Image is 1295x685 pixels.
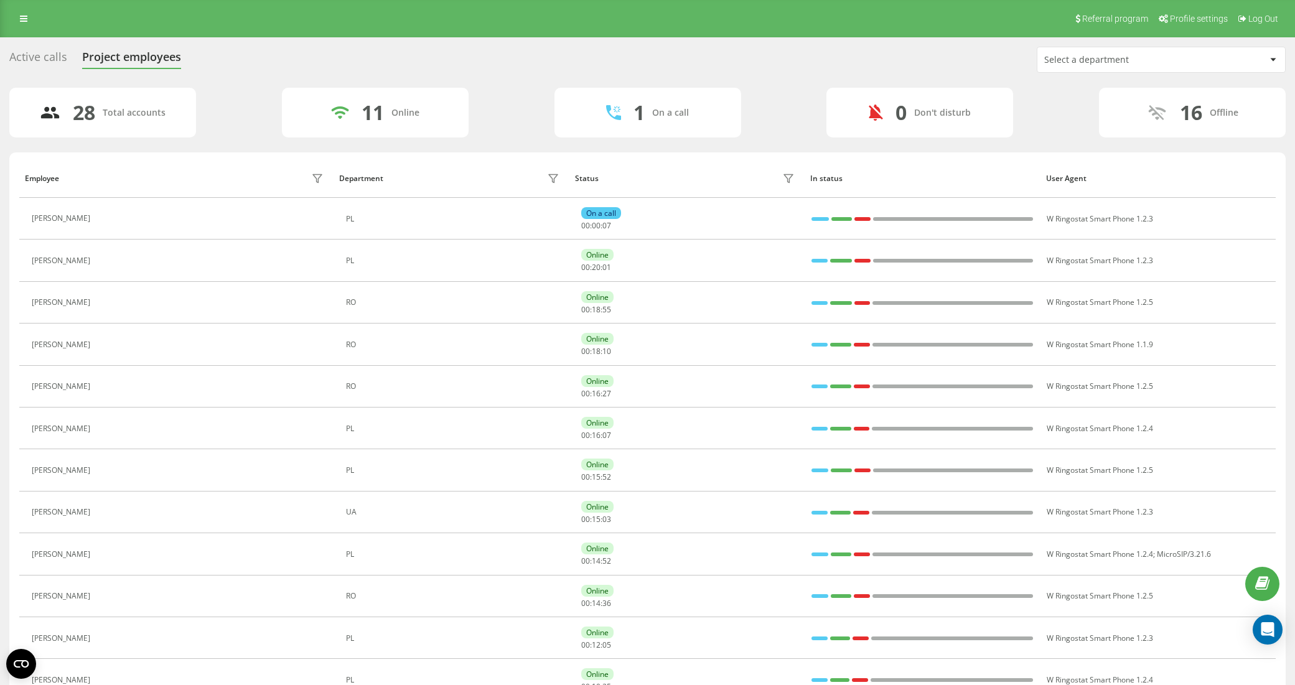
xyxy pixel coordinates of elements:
[602,430,611,440] span: 07
[602,262,611,273] span: 01
[581,640,590,650] span: 00
[581,333,614,345] div: Online
[581,515,611,524] div: : :
[32,424,93,433] div: [PERSON_NAME]
[581,291,614,303] div: Online
[581,221,611,230] div: : :
[592,346,601,356] span: 18
[592,640,601,650] span: 12
[602,514,611,524] span: 03
[1046,174,1270,183] div: User Agent
[346,550,563,559] div: PL
[1047,339,1153,350] span: W Ringostat Smart Phone 1.1.9
[581,375,614,387] div: Online
[1047,423,1153,434] span: W Ringostat Smart Phone 1.2.4
[1253,615,1283,645] div: Open Intercom Messenger
[346,215,563,223] div: PL
[581,262,590,273] span: 00
[1047,255,1153,266] span: W Ringostat Smart Phone 1.2.3
[9,50,67,70] div: Active calls
[581,207,621,219] div: On a call
[32,550,93,559] div: [PERSON_NAME]
[581,543,614,554] div: Online
[1047,506,1153,517] span: W Ringostat Smart Phone 1.2.3
[32,382,93,391] div: [PERSON_NAME]
[592,220,601,231] span: 00
[602,598,611,608] span: 36
[1044,55,1193,65] div: Select a department
[346,424,563,433] div: PL
[592,262,601,273] span: 20
[1047,297,1153,307] span: W Ringostat Smart Phone 1.2.5
[1082,14,1148,24] span: Referral program
[592,388,601,399] span: 16
[592,472,601,482] span: 15
[346,592,563,600] div: RO
[346,466,563,475] div: PL
[575,174,599,183] div: Status
[1047,381,1153,391] span: W Ringostat Smart Phone 1.2.5
[581,430,590,440] span: 00
[581,304,590,315] span: 00
[581,220,590,231] span: 00
[1248,14,1278,24] span: Log Out
[581,473,611,482] div: : :
[32,214,93,223] div: [PERSON_NAME]
[581,585,614,597] div: Online
[581,599,611,608] div: : :
[602,220,611,231] span: 07
[1157,549,1211,559] span: MicroSIP/3.21.6
[592,514,601,524] span: 15
[32,340,93,349] div: [PERSON_NAME]
[581,431,611,440] div: : :
[1047,674,1153,685] span: W Ringostat Smart Phone 1.2.4
[32,634,93,643] div: [PERSON_NAME]
[581,346,590,356] span: 00
[592,430,601,440] span: 16
[581,641,611,650] div: : :
[581,389,611,398] div: : :
[32,256,93,265] div: [PERSON_NAME]
[602,640,611,650] span: 05
[581,668,614,680] div: Online
[391,108,419,118] div: Online
[581,627,614,638] div: Online
[346,382,563,391] div: RO
[592,304,601,315] span: 18
[602,304,611,315] span: 55
[1180,101,1202,124] div: 16
[6,649,36,679] button: Open CMP widget
[1047,633,1153,643] span: W Ringostat Smart Phone 1.2.3
[592,556,601,566] span: 14
[1210,108,1238,118] div: Offline
[581,472,590,482] span: 00
[346,256,563,265] div: PL
[1047,590,1153,601] span: W Ringostat Smart Phone 1.2.5
[1047,213,1153,224] span: W Ringostat Smart Phone 1.2.3
[1170,14,1228,24] span: Profile settings
[32,466,93,475] div: [PERSON_NAME]
[1047,549,1153,559] span: W Ringostat Smart Phone 1.2.4
[914,108,971,118] div: Don't disturb
[652,108,689,118] div: On a call
[346,634,563,643] div: PL
[32,508,93,516] div: [PERSON_NAME]
[581,249,614,261] div: Online
[581,417,614,429] div: Online
[581,514,590,524] span: 00
[346,508,563,516] div: UA
[339,174,383,183] div: Department
[346,676,563,684] div: PL
[82,50,181,70] div: Project employees
[362,101,384,124] div: 11
[346,298,563,307] div: RO
[581,305,611,314] div: : :
[581,388,590,399] span: 00
[602,472,611,482] span: 52
[602,556,611,566] span: 52
[25,174,59,183] div: Employee
[581,598,590,608] span: 00
[602,388,611,399] span: 27
[32,676,93,684] div: [PERSON_NAME]
[581,263,611,272] div: : :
